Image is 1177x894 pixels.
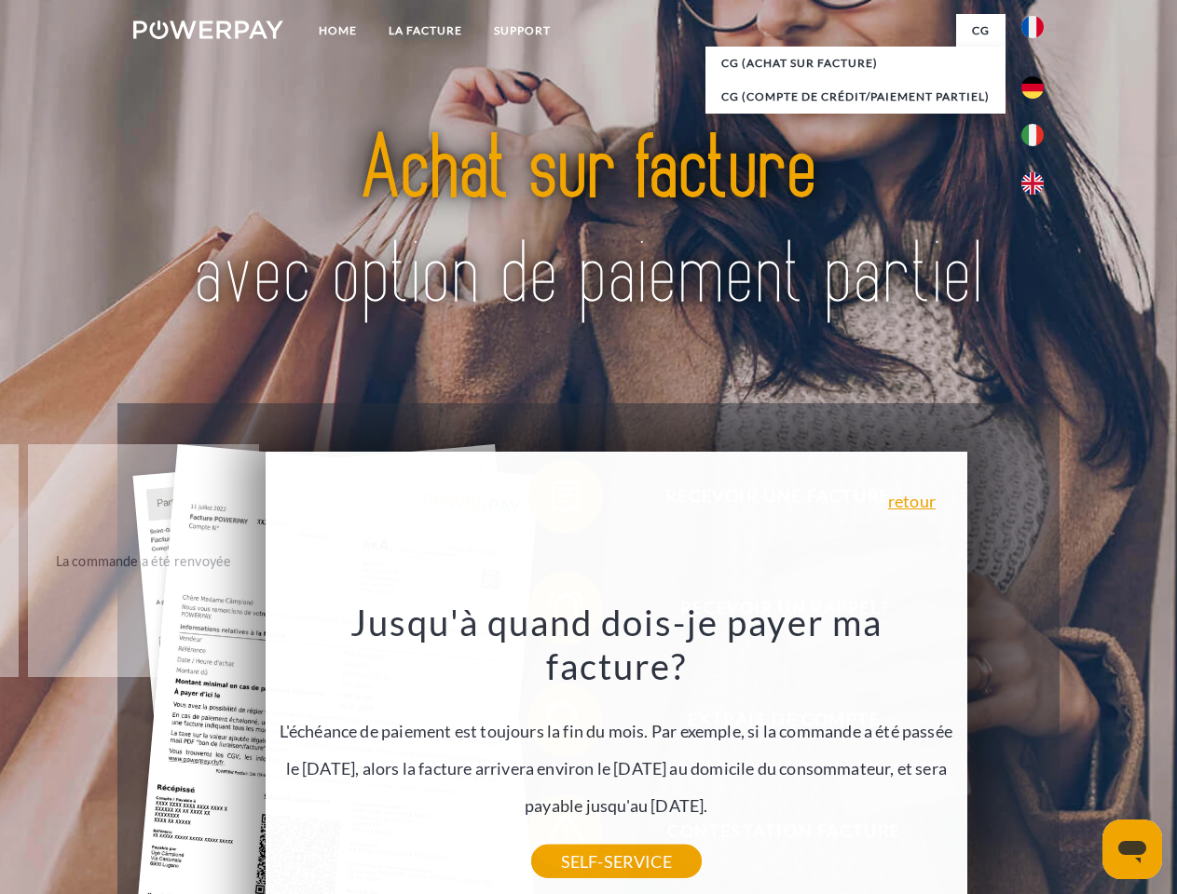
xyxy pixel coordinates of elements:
[276,600,956,861] div: L'échéance de paiement est toujours la fin du mois. Par exemple, si la commande a été passée le [...
[276,600,956,689] h3: Jusqu'à quand dois-je payer ma facture?
[1021,16,1044,38] img: fr
[133,20,283,39] img: logo-powerpay-white.svg
[1021,124,1044,146] img: it
[1102,819,1162,879] iframe: Bouton de lancement de la fenêtre de messagerie
[531,845,702,878] a: SELF-SERVICE
[478,14,567,47] a: Support
[303,14,373,47] a: Home
[705,47,1006,80] a: CG (achat sur facture)
[1021,76,1044,99] img: de
[705,80,1006,114] a: CG (Compte de crédit/paiement partiel)
[373,14,478,47] a: LA FACTURE
[1021,172,1044,195] img: en
[956,14,1006,47] a: CG
[888,493,936,509] a: retour
[178,89,999,357] img: title-powerpay_fr.svg
[39,548,249,573] div: La commande a été renvoyée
